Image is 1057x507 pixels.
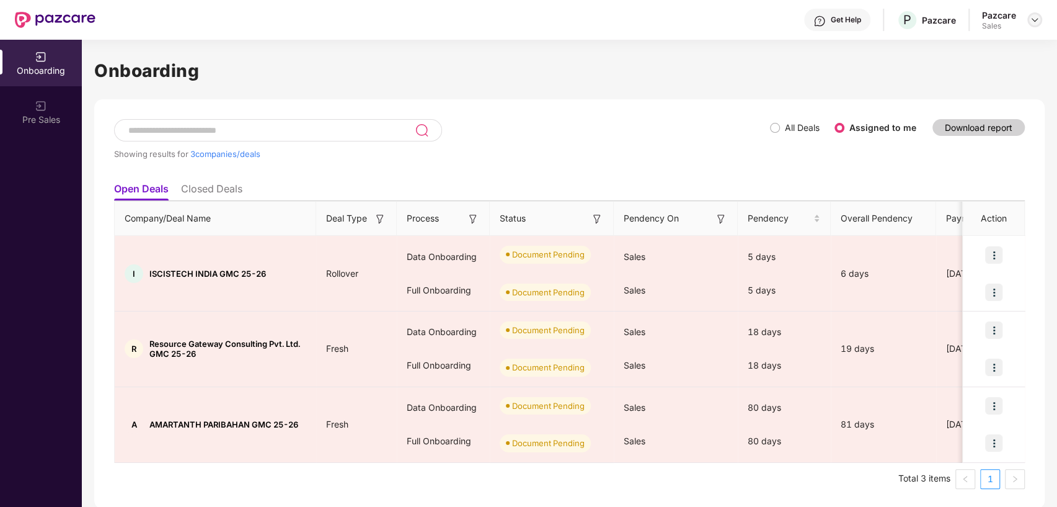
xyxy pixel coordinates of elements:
div: Document Pending [512,324,585,336]
button: left [955,469,975,489]
span: Process [407,212,439,225]
span: Sales [624,436,645,446]
span: 3 companies/deals [190,149,260,159]
span: left [962,475,969,483]
span: Pendency On [624,212,679,225]
button: right [1005,469,1025,489]
span: Fresh [316,419,358,429]
div: 6 days [831,267,936,280]
div: I [125,264,143,283]
th: Action [963,202,1025,236]
a: 1 [981,470,999,488]
label: Assigned to me [849,122,916,133]
div: Document Pending [512,400,585,412]
th: Payment Done [936,202,1029,236]
div: R [125,339,143,358]
th: Pendency [738,202,831,236]
span: AMARTANTH PARIBAHAN GMC 25-26 [149,420,298,429]
div: Document Pending [512,437,585,449]
span: Status [500,212,526,225]
div: 5 days [738,240,831,274]
img: svg+xml;base64,PHN2ZyB3aWR0aD0iMTYiIGhlaWdodD0iMTYiIHZpZXdCb3g9IjAgMCAxNiAxNiIgZmlsbD0ibm9uZSIgeG... [374,213,386,225]
div: 19 days [831,342,936,356]
li: Next Page [1005,469,1025,489]
th: Company/Deal Name [115,202,316,236]
span: P [903,12,911,27]
h1: Onboarding [94,57,1045,84]
div: 80 days [738,424,831,458]
img: svg+xml;base64,PHN2ZyBpZD0iRHJvcGRvd24tMzJ4MzIiIHhtbG5zPSJodHRwOi8vd3d3LnczLm9yZy8yMDAwL3N2ZyIgd2... [1030,15,1040,25]
span: Sales [624,402,645,413]
img: icon [985,397,1002,415]
div: 81 days [831,418,936,431]
img: icon [985,321,1002,339]
span: Sales [624,360,645,370]
button: Download report [932,119,1025,136]
span: Resource Gateway Consulting Pvt. Ltd. GMC 25-26 [149,339,306,359]
img: icon [985,284,1002,301]
span: Fresh [316,343,358,354]
div: Pazcare [922,14,956,26]
img: svg+xml;base64,PHN2ZyB3aWR0aD0iMTYiIGhlaWdodD0iMTYiIHZpZXdCb3g9IjAgMCAxNiAxNiIgZmlsbD0ibm9uZSIgeG... [591,213,603,225]
div: 5 days [738,274,831,307]
li: Open Deals [114,182,169,200]
span: Rollover [316,268,368,279]
span: Sales [624,251,645,262]
span: Sales [624,326,645,337]
span: right [1011,475,1019,483]
th: Overall Pendency [831,202,936,236]
span: Pendency [748,212,811,225]
label: All Deals [785,122,820,133]
div: Document Pending [512,361,585,374]
img: svg+xml;base64,PHN2ZyB3aWR0aD0iMTYiIGhlaWdodD0iMTYiIHZpZXdCb3g9IjAgMCAxNiAxNiIgZmlsbD0ibm9uZSIgeG... [715,213,727,225]
div: 18 days [738,349,831,382]
li: Previous Page [955,469,975,489]
div: Data Onboarding [397,315,490,349]
div: Sales [982,21,1016,31]
div: Data Onboarding [397,391,490,424]
span: ISCISTECH INDIA GMC 25-26 [149,269,266,279]
img: icon [985,434,1002,452]
li: Closed Deals [181,182,242,200]
img: svg+xml;base64,PHN2ZyBpZD0iSGVscC0zMngzMiIgeG1sbnM9Imh0dHA6Ly93d3cudzMub3JnLzIwMDAvc3ZnIiB3aWR0aD... [813,15,826,27]
span: Sales [624,285,645,295]
div: 80 days [738,391,831,424]
span: Deal Type [326,212,367,225]
img: svg+xml;base64,PHN2ZyB3aWR0aD0iMjQiIGhlaWdodD0iMjUiIHZpZXdCb3g9IjAgMCAyNCAyNSIgZmlsbD0ibm9uZSIgeG... [415,123,429,138]
div: Showing results for [114,149,770,159]
li: Total 3 items [898,469,950,489]
div: Get Help [831,15,861,25]
div: [DATE] [936,418,1029,431]
div: [DATE] [936,267,1029,280]
div: Full Onboarding [397,349,490,382]
div: Full Onboarding [397,424,490,458]
div: Document Pending [512,248,585,261]
img: New Pazcare Logo [15,12,95,28]
img: svg+xml;base64,PHN2ZyB3aWR0aD0iMjAiIGhlaWdodD0iMjAiIHZpZXdCb3g9IjAgMCAyMCAyMCIgZmlsbD0ibm9uZSIgeG... [35,51,47,63]
img: svg+xml;base64,PHN2ZyB3aWR0aD0iMTYiIGhlaWdodD0iMTYiIHZpZXdCb3g9IjAgMCAxNiAxNiIgZmlsbD0ibm9uZSIgeG... [467,213,479,225]
img: icon [985,359,1002,376]
div: Data Onboarding [397,240,490,274]
div: [DATE] [936,342,1029,356]
div: 18 days [738,315,831,349]
img: svg+xml;base64,PHN2ZyB3aWR0aD0iMjAiIGhlaWdodD0iMjAiIHZpZXdCb3g9IjAgMCAyMCAyMCIgZmlsbD0ibm9uZSIgeG... [35,100,47,112]
span: Payment Done [946,212,1009,225]
img: icon [985,246,1002,264]
div: A [125,415,143,434]
li: 1 [980,469,1000,489]
div: Document Pending [512,286,585,298]
div: Full Onboarding [397,274,490,307]
div: Pazcare [982,9,1016,21]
